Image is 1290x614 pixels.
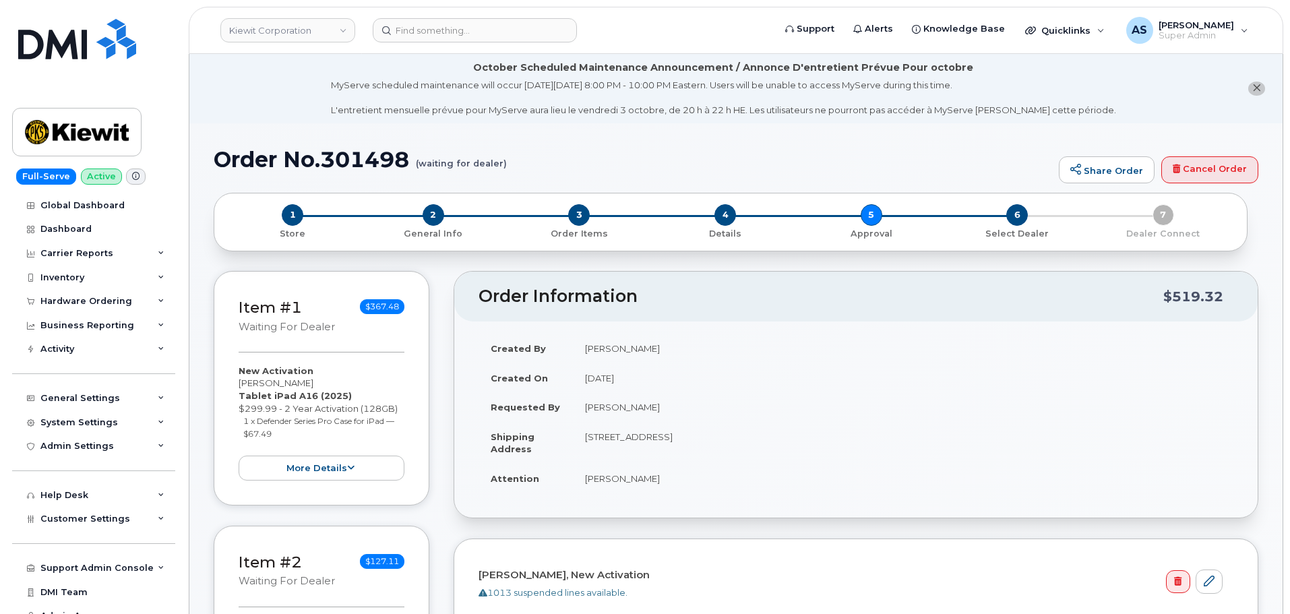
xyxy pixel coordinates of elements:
[243,416,394,439] small: 1 x Defender Series Pro Case for iPad — $67.49
[360,299,404,314] span: $367.48
[214,148,1052,171] h1: Order No.301498
[1231,555,1280,604] iframe: Messenger Launcher
[1248,82,1265,96] button: close notification
[568,204,590,226] span: 3
[479,586,1223,599] div: 1013 suspended lines available.
[239,321,335,333] small: waiting for dealer
[239,390,352,401] strong: Tablet iPad A16 (2025)
[239,575,335,587] small: waiting for dealer
[491,473,539,484] strong: Attention
[512,228,647,240] p: Order Items
[282,204,303,226] span: 1
[1006,204,1028,226] span: 6
[573,334,1233,363] td: [PERSON_NAME]
[416,148,507,168] small: (waiting for dealer)
[714,204,736,226] span: 4
[1161,156,1258,183] a: Cancel Order
[239,553,302,572] a: Item #2
[331,79,1116,117] div: MyServe scheduled maintenance will occur [DATE][DATE] 8:00 PM - 10:00 PM Eastern. Users will be u...
[506,226,652,240] a: 3 Order Items
[1163,284,1223,309] div: $519.32
[479,287,1163,306] h2: Order Information
[231,228,355,240] p: Store
[225,226,361,240] a: 1 Store
[573,392,1233,422] td: [PERSON_NAME]
[658,228,793,240] p: Details
[1059,156,1155,183] a: Share Order
[573,464,1233,493] td: [PERSON_NAME]
[491,343,546,354] strong: Created By
[239,298,302,317] a: Item #1
[491,431,534,455] strong: Shipping Address
[239,365,313,376] strong: New Activation
[652,226,799,240] a: 4 Details
[366,228,501,240] p: General Info
[491,373,548,383] strong: Created On
[573,422,1233,464] td: [STREET_ADDRESS]
[944,226,1091,240] a: 6 Select Dealer
[479,570,1223,581] h4: [PERSON_NAME], New Activation
[361,226,507,240] a: 2 General Info
[950,228,1085,240] p: Select Dealer
[239,456,404,481] button: more details
[573,363,1233,393] td: [DATE]
[473,61,973,75] div: October Scheduled Maintenance Announcement / Annonce D'entretient Prévue Pour octobre
[491,402,560,412] strong: Requested By
[423,204,444,226] span: 2
[239,365,404,481] div: [PERSON_NAME] $299.99 - 2 Year Activation (128GB)
[360,554,404,569] span: $127.11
